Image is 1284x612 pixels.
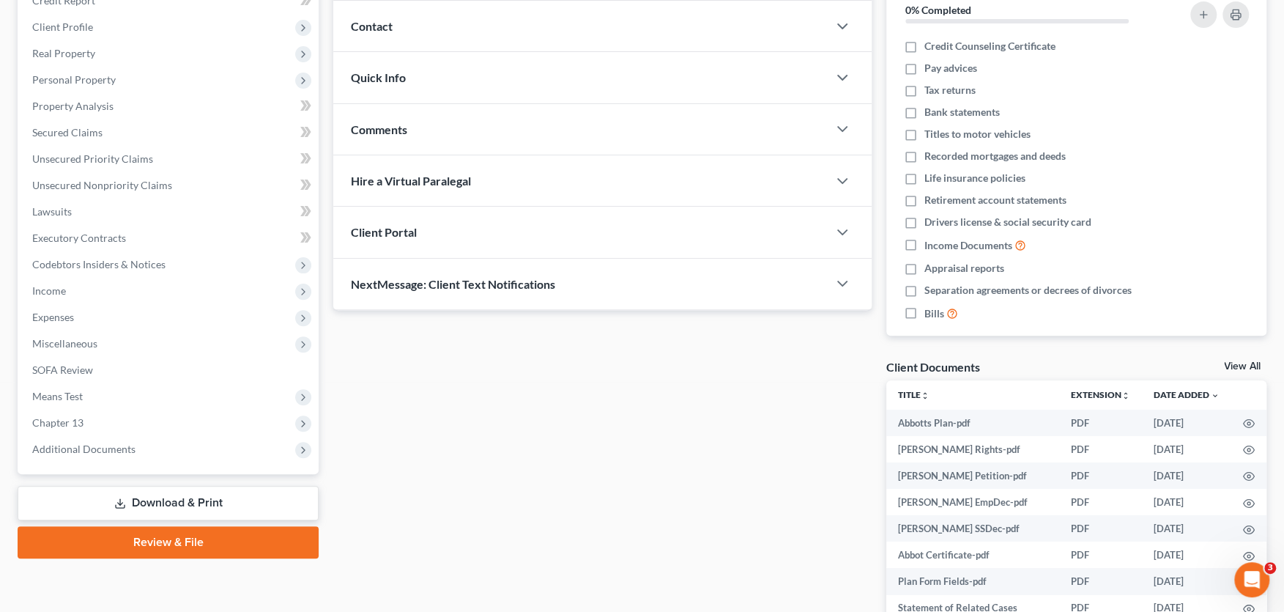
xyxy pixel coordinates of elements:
[32,258,166,270] span: Codebtors Insiders & Notices
[1059,436,1142,462] td: PDF
[21,146,319,172] a: Unsecured Priority Claims
[32,390,83,402] span: Means Test
[32,443,136,455] span: Additional Documents
[886,462,1059,489] td: [PERSON_NAME] Petition-pdf
[924,261,1004,276] span: Appraisal reports
[1142,515,1231,542] td: [DATE]
[21,199,319,225] a: Lawsuits
[21,225,319,251] a: Executory Contracts
[32,126,103,139] span: Secured Claims
[1059,489,1142,515] td: PDF
[351,225,417,239] span: Client Portal
[1142,542,1231,568] td: [DATE]
[1059,410,1142,436] td: PDF
[32,284,66,297] span: Income
[18,486,319,520] a: Download & Print
[32,179,172,191] span: Unsecured Nonpriority Claims
[886,542,1059,568] td: Abbot Certificate-pdf
[1224,361,1261,372] a: View All
[886,568,1059,594] td: Plan Form Fields-pdf
[32,73,116,86] span: Personal Property
[351,122,407,136] span: Comments
[1059,515,1142,542] td: PDF
[32,47,95,59] span: Real Property
[21,93,319,119] a: Property Analysis
[32,337,97,350] span: Miscellaneous
[886,489,1059,515] td: [PERSON_NAME] EmpDec-pdf
[1142,462,1231,489] td: [DATE]
[886,436,1059,462] td: [PERSON_NAME] Rights-pdf
[1059,542,1142,568] td: PDF
[18,526,319,558] a: Review & File
[924,83,976,97] span: Tax returns
[886,359,980,375] div: Client Documents
[1142,410,1231,436] td: [DATE]
[21,357,319,383] a: SOFA Review
[32,364,93,376] span: SOFA Review
[1264,562,1276,574] span: 3
[1142,568,1231,594] td: [DATE]
[32,100,114,112] span: Property Analysis
[32,232,126,244] span: Executory Contracts
[924,61,977,75] span: Pay advices
[1211,391,1220,400] i: expand_more
[32,152,153,165] span: Unsecured Priority Claims
[32,416,84,429] span: Chapter 13
[1142,436,1231,462] td: [DATE]
[924,238,1012,253] span: Income Documents
[924,149,1066,163] span: Recorded mortgages and deeds
[921,391,929,400] i: unfold_more
[1142,489,1231,515] td: [DATE]
[351,277,555,291] span: NextMessage: Client Text Notifications
[924,193,1066,207] span: Retirement account statements
[924,171,1025,185] span: Life insurance policies
[32,205,72,218] span: Lawsuits
[1059,462,1142,489] td: PDF
[1121,391,1130,400] i: unfold_more
[924,306,944,321] span: Bills
[351,19,393,33] span: Contact
[924,39,1055,54] span: Credit Counseling Certificate
[1059,568,1142,594] td: PDF
[1071,389,1130,400] a: Extensionunfold_more
[898,389,929,400] a: Titleunfold_more
[905,4,971,16] strong: 0% Completed
[1234,562,1269,597] iframe: Intercom live chat
[924,127,1031,141] span: Titles to motor vehicles
[32,21,93,33] span: Client Profile
[21,172,319,199] a: Unsecured Nonpriority Claims
[21,119,319,146] a: Secured Claims
[924,215,1091,229] span: Drivers license & social security card
[886,515,1059,542] td: [PERSON_NAME] SSDec-pdf
[32,311,74,323] span: Expenses
[886,410,1059,436] td: Abbotts Plan-pdf
[351,174,471,188] span: Hire a Virtual Paralegal
[1154,389,1220,400] a: Date Added expand_more
[924,105,1000,119] span: Bank statements
[924,283,1132,298] span: Separation agreements or decrees of divorces
[351,70,406,84] span: Quick Info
